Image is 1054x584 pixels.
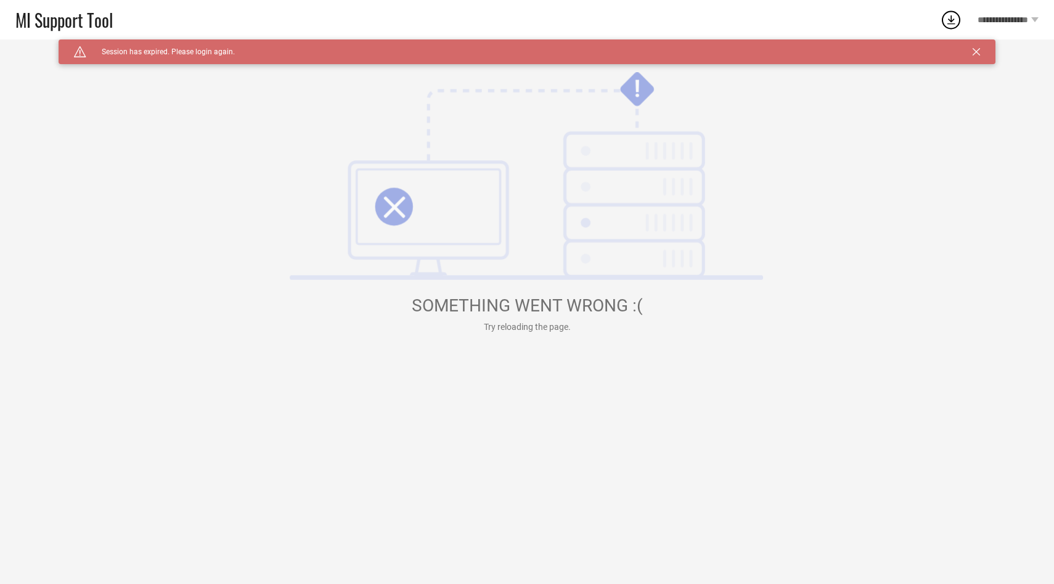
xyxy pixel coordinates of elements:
[412,295,643,316] span: SOMETHING WENT WRONG :(
[484,322,571,332] span: Try reloading the page.
[635,76,642,103] tspan: !
[940,9,962,31] div: Open download list
[15,7,113,33] span: MI Support Tool
[86,47,235,56] span: Session has expired. Please login again.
